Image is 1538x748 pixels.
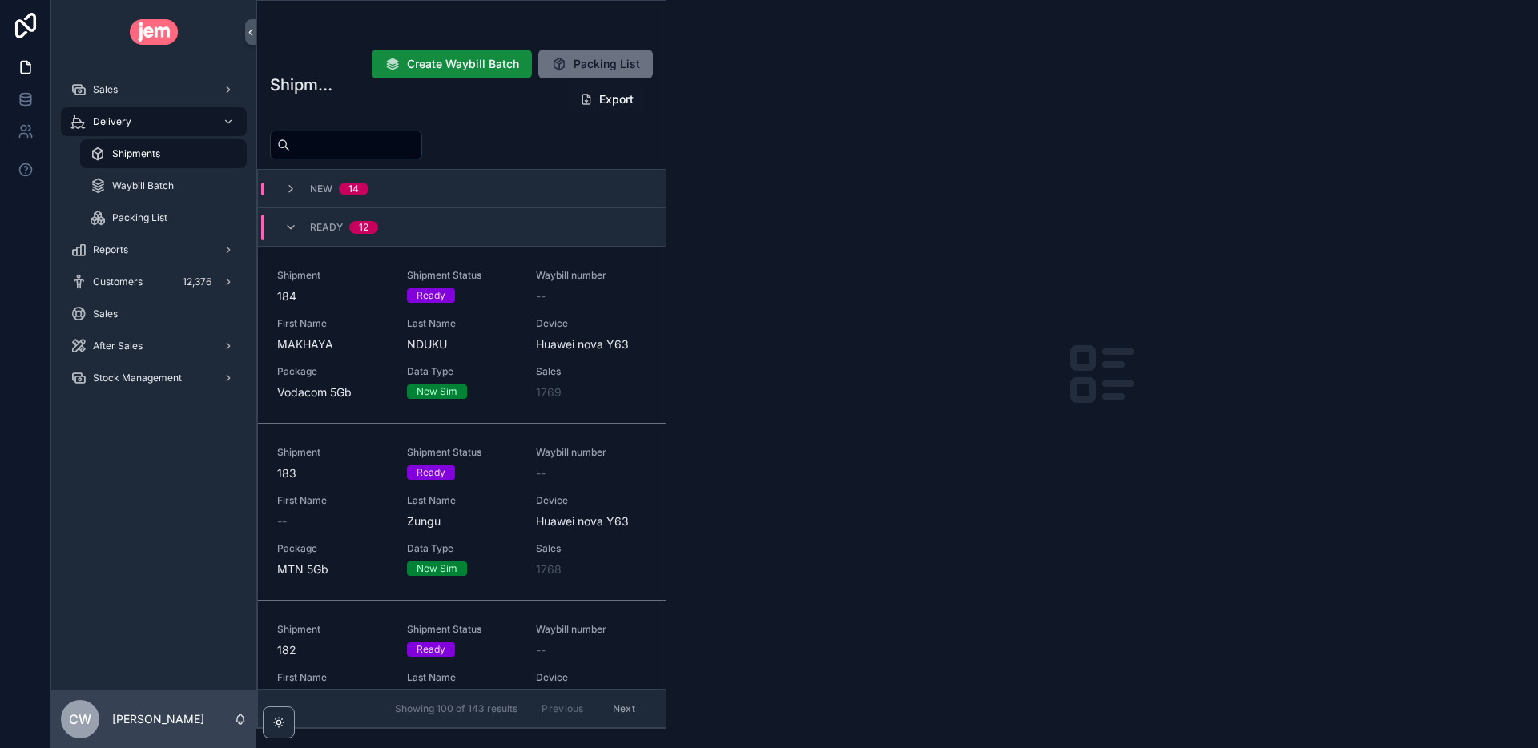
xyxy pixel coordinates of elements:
a: 1768 [536,561,562,577]
a: Shipments [80,139,247,168]
span: Showing 100 of 143 results [395,702,517,715]
span: Packing List [112,211,167,224]
span: Data Type [407,542,517,555]
span: Waybill Batch [112,179,174,192]
a: Sales [61,300,247,328]
span: -- [277,513,287,529]
span: CW [69,710,91,729]
span: Shipment Status [407,623,517,636]
span: 184 [277,288,388,304]
span: Sales [93,308,118,320]
span: Shipment Status [407,446,517,459]
span: Huawei nova Y63 [536,336,646,352]
button: Create Waybill Batch [372,50,532,78]
img: App logo [130,19,179,45]
span: Create Waybill Batch [407,56,519,72]
span: Package [277,365,388,378]
span: Zungu [407,513,517,529]
span: NDUKU [407,336,517,352]
span: Last Name [407,671,517,684]
span: Package [277,542,388,555]
a: Packing List [80,203,247,232]
a: After Sales [61,332,247,360]
button: Export [567,85,646,114]
div: 12,376 [178,272,216,292]
span: Packing List [574,56,640,72]
div: 14 [348,183,359,195]
span: Ready [310,221,343,234]
span: Customers [93,275,143,288]
span: Last Name [407,317,517,330]
span: Waybill number [536,446,646,459]
span: Reports [93,243,128,256]
div: New Sim [417,384,457,399]
span: 183 [277,465,388,481]
span: Shipment Status [407,269,517,282]
span: First Name [277,494,388,507]
span: First Name [277,317,388,330]
div: scrollable content [51,64,256,413]
a: Reports [61,235,247,264]
span: -- [536,465,546,481]
a: Customers12,376 [61,267,247,296]
span: Shipment [277,623,388,636]
span: Waybill number [536,623,646,636]
span: Shipments [112,147,160,160]
div: 12 [359,221,368,234]
span: Sales [536,542,646,555]
p: [PERSON_NAME] [112,711,204,727]
span: Last Name [407,494,517,507]
span: After Sales [93,340,143,352]
span: Shipment [277,446,388,459]
span: MTN 5Gb [277,561,388,577]
a: Stock Management [61,364,247,392]
span: 182 [277,642,388,658]
span: -- [536,288,546,304]
div: Ready [417,642,445,657]
button: Next [602,696,646,721]
span: MAKHAYA [277,336,388,352]
span: Delivery [93,115,131,128]
span: Sales [93,83,118,96]
a: 1769 [536,384,562,400]
span: Huawei nova Y63 [536,513,646,529]
div: Ready [417,465,445,480]
button: Packing List [538,50,653,78]
span: Shipment [277,269,388,282]
span: Sales [536,365,646,378]
a: Sales [61,75,247,104]
a: Shipment183Shipment StatusReadyWaybill number--First Name--Last NameZunguDeviceHuawei nova Y63Pac... [258,424,666,601]
a: Waybill Batch [80,171,247,200]
span: Device [536,317,646,330]
a: Delivery [61,107,247,136]
h1: Shipments [270,74,336,96]
span: Data Type [407,365,517,378]
span: Stock Management [93,372,182,384]
div: Ready [417,288,445,303]
div: New Sim [417,561,457,576]
span: First Name [277,671,388,684]
span: Vodacom 5Gb [277,384,388,400]
span: New [310,183,332,195]
span: -- [536,642,546,658]
span: Device [536,671,646,684]
span: Waybill number [536,269,646,282]
span: Device [536,494,646,507]
a: Shipment184Shipment StatusReadyWaybill number--First NameMAKHAYALast NameNDUKUDeviceHuawei nova Y... [258,247,666,424]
